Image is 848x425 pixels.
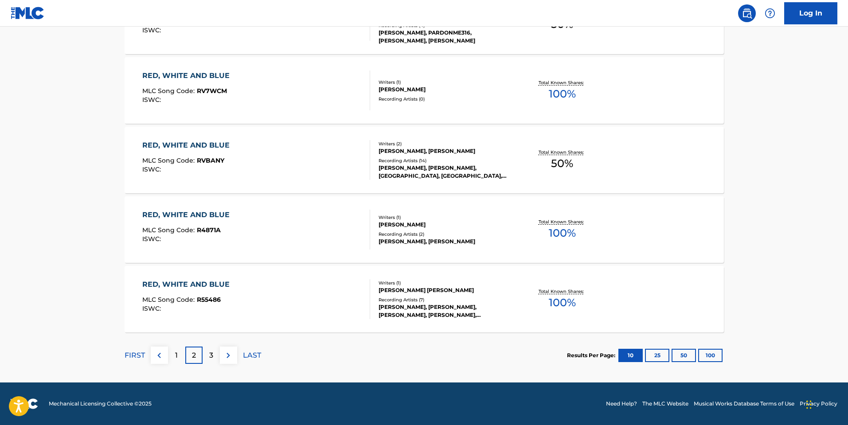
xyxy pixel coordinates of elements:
p: 3 [209,350,213,361]
div: [PERSON_NAME], [PERSON_NAME] [379,238,512,246]
img: logo [11,398,38,409]
p: 2 [192,350,196,361]
span: ISWC : [142,165,163,173]
img: help [765,8,775,19]
span: RV7WCM [197,87,227,95]
p: Total Known Shares: [539,79,586,86]
p: Results Per Page: [567,351,617,359]
button: 100 [698,349,723,362]
a: Musical Works Database Terms of Use [694,400,794,408]
span: RVBANY [197,156,224,164]
a: Public Search [738,4,756,22]
p: Total Known Shares: [539,288,586,295]
span: ISWC : [142,304,163,312]
p: Total Known Shares: [539,218,586,225]
div: RED, WHITE AND BLUE [142,279,234,290]
span: MLC Song Code : [142,87,197,95]
span: MLC Song Code : [142,226,197,234]
span: R55486 [197,296,221,304]
span: ISWC : [142,26,163,34]
div: Writers ( 1 ) [379,280,512,286]
span: Mechanical Licensing Collective © 2025 [49,400,152,408]
div: RED, WHITE AND BLUE [142,140,234,151]
button: 50 [672,349,696,362]
div: [PERSON_NAME], [PERSON_NAME] [379,147,512,155]
div: Drag [806,391,812,418]
div: [PERSON_NAME] [PERSON_NAME] [379,286,512,294]
div: Writers ( 1 ) [379,79,512,86]
div: Recording Artists ( 2 ) [379,231,512,238]
div: [PERSON_NAME] [379,221,512,229]
span: 100 % [549,295,576,311]
div: Recording Artists ( 0 ) [379,96,512,102]
span: 100 % [549,86,576,102]
a: Privacy Policy [800,400,837,408]
span: 100 % [549,225,576,241]
iframe: Chat Widget [804,382,848,425]
div: [PERSON_NAME] [379,86,512,94]
div: Writers ( 1 ) [379,214,512,221]
span: R4871A [197,226,221,234]
span: MLC Song Code : [142,296,197,304]
img: MLC Logo [11,7,45,19]
div: Recording Artists ( 7 ) [379,296,512,303]
img: search [742,8,752,19]
div: [PERSON_NAME], PARDONME316, [PERSON_NAME], [PERSON_NAME] [379,29,512,45]
span: 50 % [551,156,573,172]
img: left [154,350,164,361]
a: The MLC Website [642,400,688,408]
div: RED, WHITE AND BLUE [142,70,234,81]
p: 1 [175,350,178,361]
div: [PERSON_NAME], [PERSON_NAME], [PERSON_NAME], [PERSON_NAME], [PERSON_NAME] [379,303,512,319]
div: [PERSON_NAME], [PERSON_NAME], [GEOGRAPHIC_DATA], [GEOGRAPHIC_DATA], [GEOGRAPHIC_DATA] [379,164,512,180]
p: FIRST [125,350,145,361]
button: 25 [645,349,669,362]
p: LAST [243,350,261,361]
img: right [223,350,234,361]
span: MLC Song Code : [142,156,197,164]
div: Writers ( 2 ) [379,140,512,147]
a: Log In [784,2,837,24]
a: RED, WHITE AND BLUEMLC Song Code:RV7WCMISWC:Writers (1)[PERSON_NAME]Recording Artists (0)Total Kn... [125,57,724,124]
p: Total Known Shares: [539,149,586,156]
a: Need Help? [606,400,637,408]
button: 10 [618,349,643,362]
a: RED, WHITE AND BLUEMLC Song Code:R4871AISWC:Writers (1)[PERSON_NAME]Recording Artists (2)[PERSON_... [125,196,724,263]
a: RED, WHITE AND BLUEMLC Song Code:R55486ISWC:Writers (1)[PERSON_NAME] [PERSON_NAME]Recording Artis... [125,266,724,332]
div: Recording Artists ( 14 ) [379,157,512,164]
div: Help [761,4,779,22]
div: RED, WHITE AND BLUE [142,210,234,220]
span: ISWC : [142,96,163,104]
span: ISWC : [142,235,163,243]
a: RED, WHITE AND BLUEMLC Song Code:RVBANYISWC:Writers (2)[PERSON_NAME], [PERSON_NAME]Recording Arti... [125,127,724,193]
